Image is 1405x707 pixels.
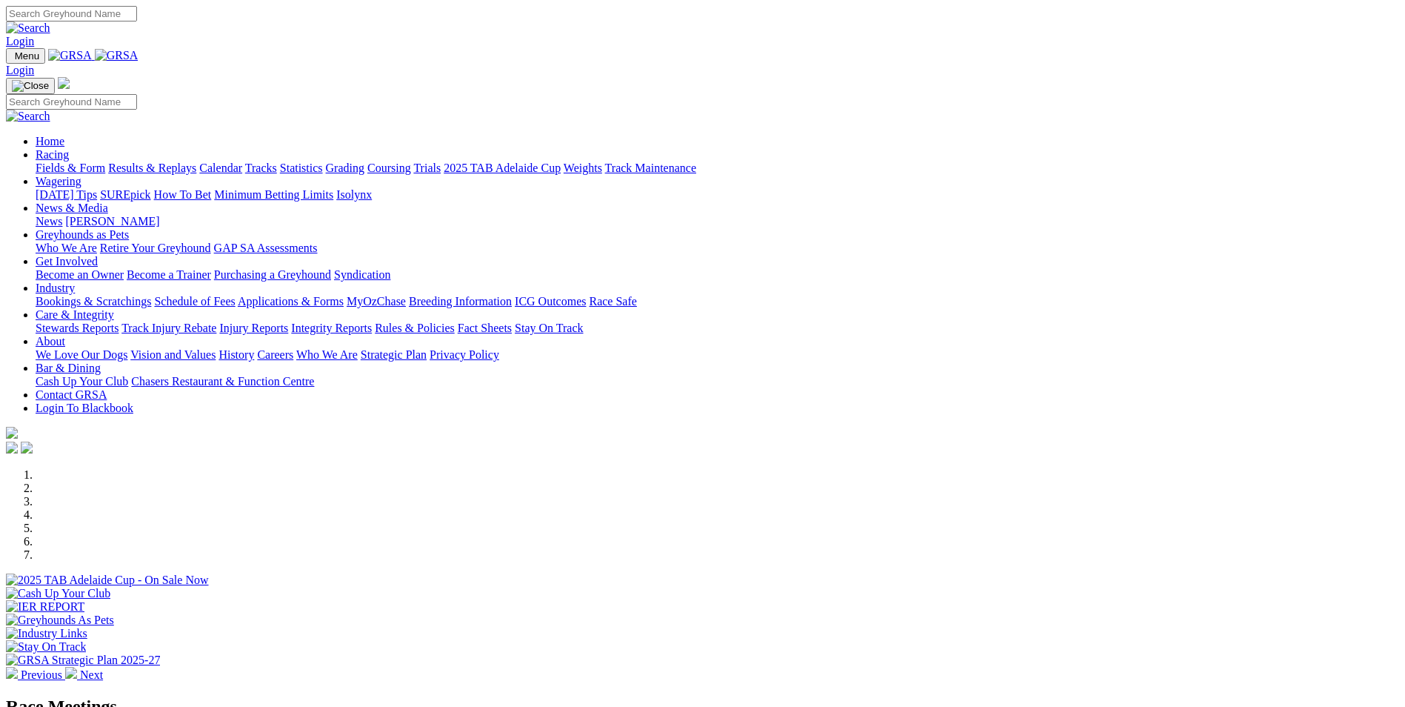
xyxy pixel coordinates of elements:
[334,268,390,281] a: Syndication
[6,427,18,439] img: logo-grsa-white.png
[36,268,1399,282] div: Get Involved
[430,348,499,361] a: Privacy Policy
[218,348,254,361] a: History
[6,614,114,627] img: Greyhounds As Pets
[6,574,209,587] img: 2025 TAB Adelaide Cup - On Sale Now
[36,148,69,161] a: Racing
[36,175,81,187] a: Wagering
[336,188,372,201] a: Isolynx
[6,78,55,94] button: Toggle navigation
[95,49,139,62] img: GRSA
[65,667,77,679] img: chevron-right-pager-white.svg
[154,295,235,308] a: Schedule of Fees
[36,348,127,361] a: We Love Our Dogs
[6,668,65,681] a: Previous
[6,110,50,123] img: Search
[375,322,455,334] a: Rules & Policies
[36,228,129,241] a: Greyhounds as Pets
[36,402,133,414] a: Login To Blackbook
[21,668,62,681] span: Previous
[131,375,314,388] a: Chasers Restaurant & Function Centre
[36,215,1399,228] div: News & Media
[65,668,103,681] a: Next
[6,587,110,600] img: Cash Up Your Club
[214,268,331,281] a: Purchasing a Greyhound
[36,322,1399,335] div: Care & Integrity
[515,295,586,308] a: ICG Outcomes
[130,348,216,361] a: Vision and Values
[36,295,1399,308] div: Industry
[36,282,75,294] a: Industry
[127,268,211,281] a: Become a Trainer
[6,627,87,640] img: Industry Links
[214,188,333,201] a: Minimum Betting Limits
[21,442,33,454] img: twitter.svg
[36,375,1399,388] div: Bar & Dining
[12,80,49,92] img: Close
[36,242,97,254] a: Who We Are
[36,322,119,334] a: Stewards Reports
[219,322,288,334] a: Injury Reports
[36,335,65,348] a: About
[36,268,124,281] a: Become an Owner
[257,348,293,361] a: Careers
[36,388,107,401] a: Contact GRSA
[36,188,1399,202] div: Wagering
[409,295,512,308] a: Breeding Information
[48,49,92,62] img: GRSA
[605,162,696,174] a: Track Maintenance
[6,35,34,47] a: Login
[15,50,39,62] span: Menu
[36,348,1399,362] div: About
[36,202,108,214] a: News & Media
[6,442,18,454] img: facebook.svg
[36,215,62,228] a: News
[199,162,242,174] a: Calendar
[6,6,137,21] input: Search
[36,308,114,321] a: Care & Integrity
[589,295,636,308] a: Race Safe
[6,94,137,110] input: Search
[214,242,318,254] a: GAP SA Assessments
[444,162,561,174] a: 2025 TAB Adelaide Cup
[36,255,98,268] a: Get Involved
[36,188,97,201] a: [DATE] Tips
[36,162,1399,175] div: Racing
[121,322,216,334] a: Track Injury Rebate
[6,640,86,654] img: Stay On Track
[108,162,196,174] a: Results & Replays
[65,215,159,228] a: [PERSON_NAME]
[6,600,84,614] img: IER REPORT
[291,322,372,334] a: Integrity Reports
[280,162,323,174] a: Statistics
[80,668,103,681] span: Next
[347,295,406,308] a: MyOzChase
[36,135,64,147] a: Home
[296,348,358,361] a: Who We Are
[515,322,583,334] a: Stay On Track
[6,654,160,667] img: GRSA Strategic Plan 2025-27
[100,242,211,254] a: Retire Your Greyhound
[458,322,512,334] a: Fact Sheets
[6,667,18,679] img: chevron-left-pager-white.svg
[6,21,50,35] img: Search
[36,375,128,388] a: Cash Up Your Club
[238,295,344,308] a: Applications & Forms
[6,64,34,76] a: Login
[154,188,212,201] a: How To Bet
[326,162,364,174] a: Grading
[36,162,105,174] a: Fields & Form
[36,362,101,374] a: Bar & Dining
[361,348,427,361] a: Strategic Plan
[36,295,151,308] a: Bookings & Scratchings
[58,77,70,89] img: logo-grsa-white.png
[36,242,1399,255] div: Greyhounds as Pets
[367,162,411,174] a: Coursing
[100,188,150,201] a: SUREpick
[413,162,441,174] a: Trials
[564,162,602,174] a: Weights
[245,162,277,174] a: Tracks
[6,48,45,64] button: Toggle navigation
